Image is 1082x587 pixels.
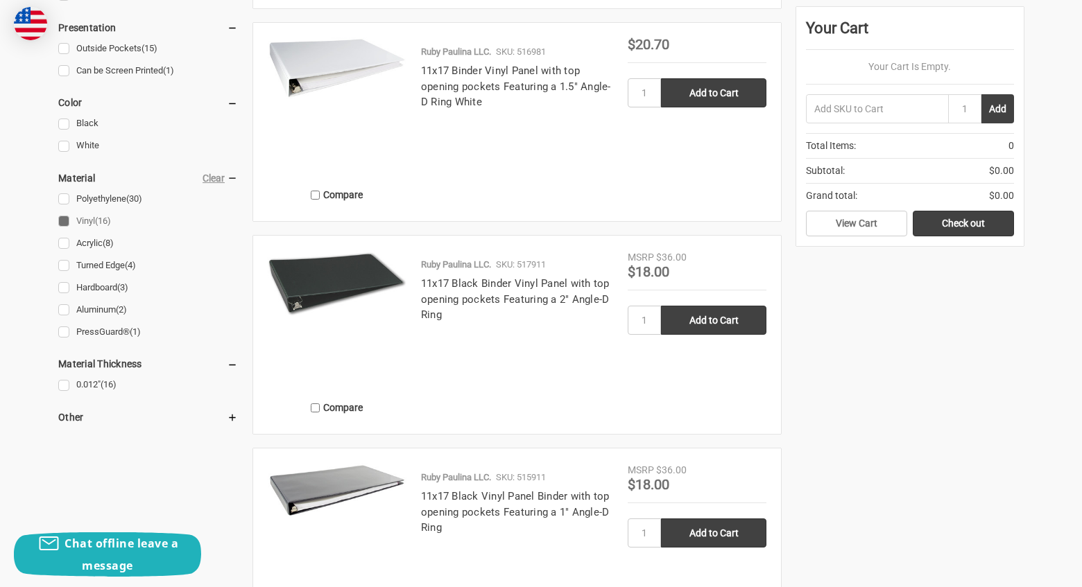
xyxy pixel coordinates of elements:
[628,476,669,493] span: $18.00
[95,216,111,226] span: (16)
[58,212,238,231] a: Vinyl
[58,234,238,253] a: Acrylic
[58,409,238,426] h5: Other
[806,60,1014,74] p: Your Cart Is Empty.
[661,306,766,335] input: Add to Cart
[203,173,225,184] a: Clear
[311,191,320,200] input: Compare
[628,36,669,53] span: $20.70
[130,326,141,337] span: (1)
[125,260,136,270] span: (4)
[141,43,157,53] span: (15)
[163,65,174,76] span: (1)
[268,184,406,207] label: Compare
[58,137,238,155] a: White
[58,323,238,342] a: PressGuard®
[58,190,238,209] a: Polyethylene
[126,193,142,204] span: (30)
[65,536,178,573] span: Chat offline leave a message
[117,282,128,292] span: (3)
[496,45,546,59] p: SKU: 516981
[268,37,406,99] img: 11x17 Binder Vinyl Panel with top opening pockets Featuring a 1.5" Angle-D Ring White
[989,189,1014,203] span: $0.00
[268,396,406,419] label: Compare
[628,250,654,265] div: MSRP
[421,258,491,272] p: Ruby Paulina LLC.
[806,139,856,153] span: Total Items:
[1008,139,1014,153] span: 0
[58,94,238,111] h5: Color
[628,263,669,280] span: $18.00
[14,532,201,577] button: Chat offline leave a message
[58,40,238,58] a: Outside Pockets
[14,7,47,40] img: duty and tax information for United States
[58,356,238,372] h5: Material Thickness
[806,94,948,123] input: Add SKU to Cart
[628,463,654,478] div: MSRP
[101,379,117,389] span: (16)
[913,211,1014,237] a: Check out
[421,471,491,484] p: Ruby Paulina LLC.
[421,45,491,59] p: Ruby Paulina LLC.
[58,279,238,297] a: Hardboard
[103,238,114,248] span: (8)
[989,164,1014,178] span: $0.00
[661,518,766,547] input: Add to Cart
[981,94,1014,123] button: Add
[421,490,610,534] a: 11x17 Black Vinyl Panel Binder with top opening pockets Featuring a 1" Angle-D Ring
[58,376,238,394] a: 0.012"
[268,250,406,318] img: 11x17 Black Binder Vinyl Panel with top opening pockets Featuring a 2" Angle-D Ring
[58,170,238,186] h5: Material
[268,37,406,176] a: 11x17 Binder Vinyl Panel with top opening pockets Featuring a 1.5" Angle-D Ring White
[806,189,857,203] span: Grand total:
[496,471,546,484] p: SKU: 515911
[58,301,238,319] a: Aluminum
[421,64,611,108] a: 11x17 Binder Vinyl Panel with top opening pockets Featuring a 1.5" Angle-D Ring White
[58,62,238,80] a: Can be Screen Printed
[58,19,238,36] h5: Presentation
[496,258,546,272] p: SKU: 517911
[268,463,406,518] img: 11x17 Binder Vinyl Panel with top opening pockets Featuring a 1" Angle-D Ring Black
[116,304,127,315] span: (2)
[311,403,320,412] input: Compare
[806,164,845,178] span: Subtotal:
[806,211,907,237] a: View Cart
[58,114,238,133] a: Black
[656,464,687,475] span: $36.00
[421,277,610,321] a: 11x17 Black Binder Vinyl Panel with top opening pockets Featuring a 2" Angle-D Ring
[806,17,1014,50] div: Your Cart
[58,256,238,275] a: Turned Edge
[661,78,766,107] input: Add to Cart
[656,252,687,263] span: $36.00
[268,250,406,389] a: 11x17 Black Binder Vinyl Panel with top opening pockets Featuring a 2" Angle-D Ring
